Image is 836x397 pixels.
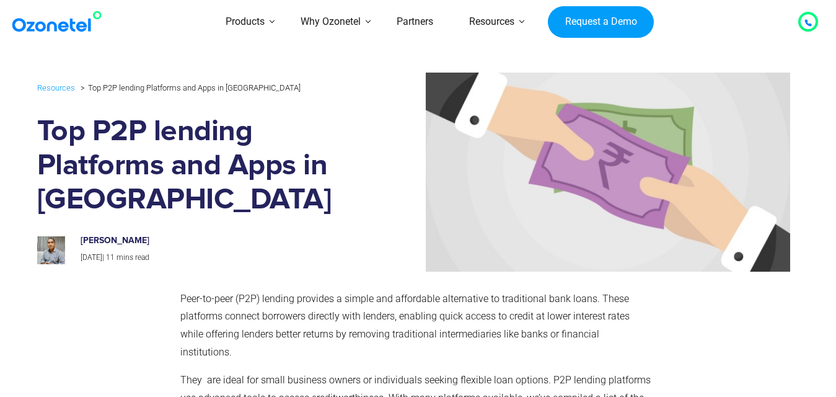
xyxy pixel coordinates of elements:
p: | [81,251,342,265]
span: 11 [106,253,115,262]
h1: Top P2P lending Platforms and Apps in [GEOGRAPHIC_DATA] [37,115,355,217]
a: Resources [37,81,75,95]
img: peer-to-peer lending platforms [364,73,790,271]
li: Top P2P lending Platforms and Apps in [GEOGRAPHIC_DATA] [77,80,301,96]
span: [DATE] [81,253,102,262]
span: Peer-to-peer (P2P) lending provides a simple and affordable alternative to traditional bank loans... [180,293,630,358]
img: prashanth-kancherla_avatar-200x200.jpeg [37,236,65,264]
h6: [PERSON_NAME] [81,236,342,246]
span: mins read [117,253,149,262]
a: Request a Demo [548,6,654,38]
